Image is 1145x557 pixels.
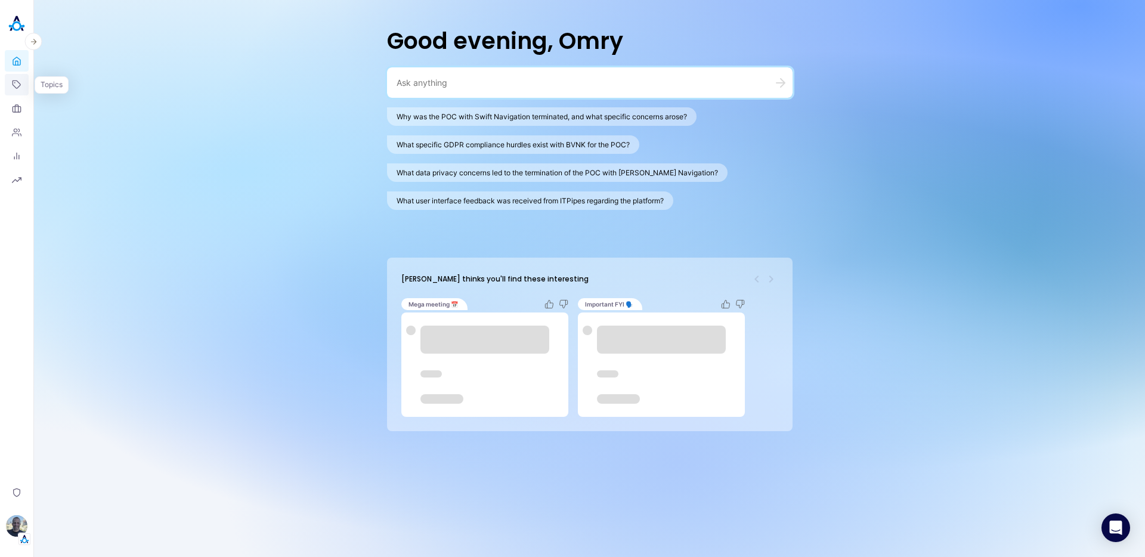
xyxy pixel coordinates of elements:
button: Like [544,299,554,309]
button: Dislike [735,299,745,309]
button: What specific GDPR compliance hurdles exist with BVNK for the POC? [387,135,639,154]
button: Why was the POC with Swift Navigation terminated, and what specific concerns arose? [387,107,697,126]
img: Akooda Logo [5,12,29,36]
div: Mega meeting 📅 [401,298,468,310]
div: Open Intercom Messenger [1101,513,1130,542]
div: highlight-card [578,298,745,417]
div: Important FYI 🗣️ [578,298,642,310]
h1: Good evening, Omry [387,24,793,58]
button: Omry OzTenant Logo [5,510,29,545]
button: What user interface feedback was received from ITPipes regarding the platform? [387,191,673,210]
img: Tenant Logo [18,533,30,545]
button: Previous [750,272,764,286]
button: Like [721,299,731,309]
button: Next [764,272,778,286]
h4: [PERSON_NAME] thinks you'll find these interesting [401,274,589,284]
div: highlight-card [401,298,568,417]
button: What data privacy concerns led to the termination of the POC with [PERSON_NAME] Navigation? [387,163,728,182]
button: Dislike [559,299,568,309]
img: Omry Oz [6,515,27,537]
